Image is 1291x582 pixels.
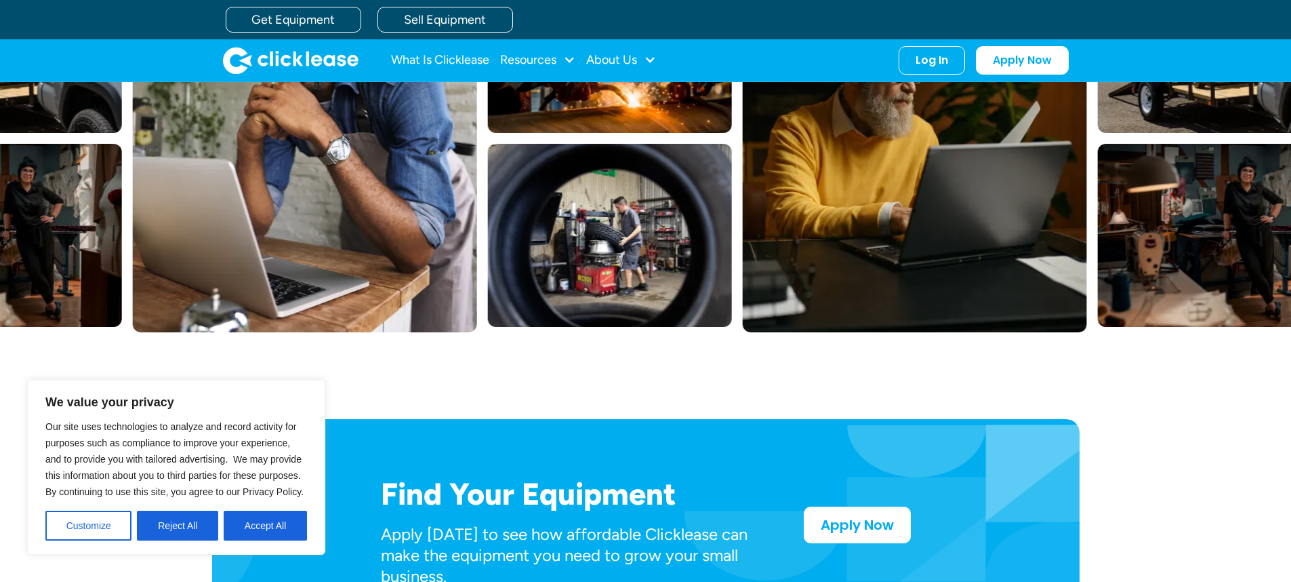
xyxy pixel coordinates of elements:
[27,380,325,555] div: We value your privacy
[500,47,575,74] div: Resources
[45,511,131,541] button: Customize
[45,394,307,410] p: We value your privacy
[976,46,1069,75] a: Apply Now
[377,7,513,33] a: Sell Equipment
[586,47,656,74] div: About Us
[223,47,358,74] a: home
[381,476,760,511] h2: Find Your Equipment
[223,47,358,74] img: Clicklease logo
[916,54,948,67] div: Log In
[226,7,361,33] a: Get Equipment
[45,421,304,497] span: Our site uses technologies to analyze and record activity for purposes such as compliance to impr...
[488,144,732,327] img: A man fitting a new tire on a rim
[804,507,911,543] a: Apply Now
[224,511,307,541] button: Accept All
[137,511,218,541] button: Reject All
[391,47,489,74] a: What Is Clicklease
